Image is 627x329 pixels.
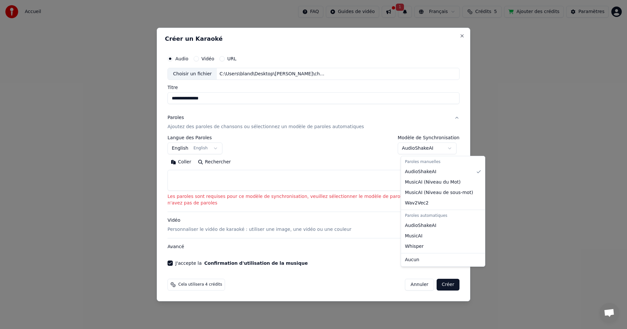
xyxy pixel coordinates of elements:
[405,200,428,206] span: Wav2Vec2
[405,222,436,229] span: AudioShakeAI
[402,211,484,220] div: Paroles automatiques
[405,169,436,175] span: AudioShakeAI
[405,233,423,239] span: MusicAI
[405,179,460,186] span: MusicAI ( Niveau du Mot )
[405,243,424,250] span: Whisper
[405,257,419,263] span: Aucun
[405,189,473,196] span: MusicAI ( Niveau de sous-mot )
[402,157,484,167] div: Paroles manuelles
